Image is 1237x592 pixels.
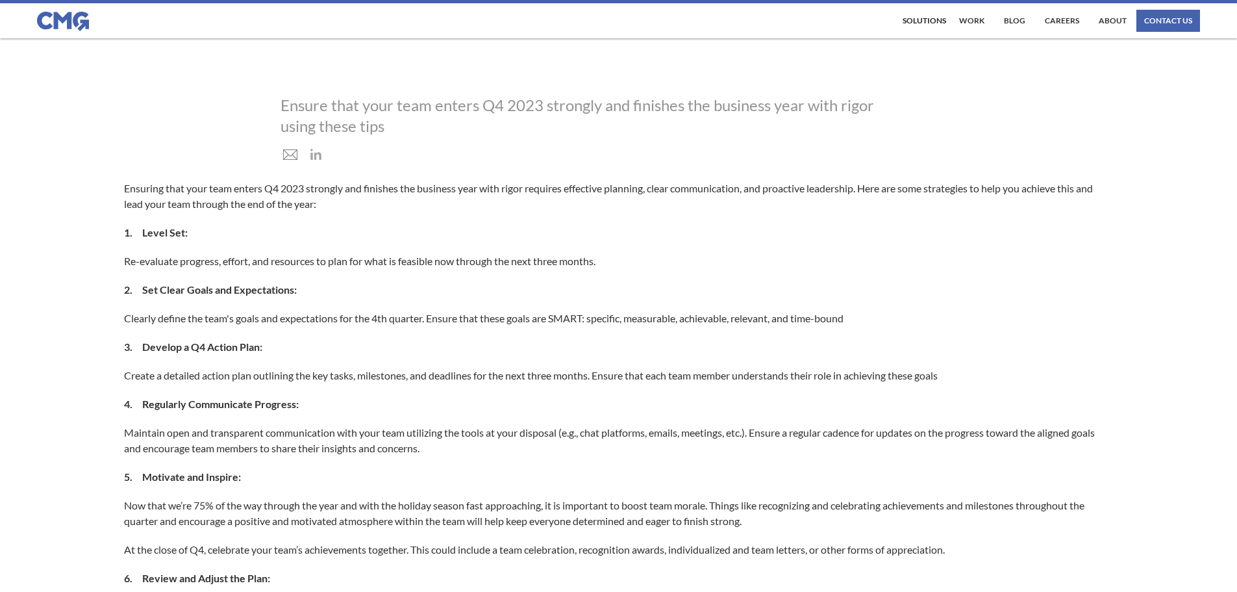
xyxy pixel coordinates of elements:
strong: 2. Set Clear Goals and Expectations: [124,283,297,296]
strong: 3. Develop a Q4 Action Plan: [124,341,262,353]
h2: [DATE] [899,127,956,142]
div: Solutions [903,17,946,25]
a: About [1095,10,1130,32]
p: Clearly define the team's goals and expectations for the 4th quarter. Ensure that these goals are... [124,311,1101,326]
p: At the close of Q4, celebrate your team’s achievements together. This could include a team celebr... [124,542,1101,558]
strong: 1. Level Set: [124,226,188,238]
p: Create a detailed action plan outlining the key tasks, milestones, and deadlines for the next thr... [124,368,1101,383]
p: Ensuring that your team enters Q4 2023 strongly and finishes the business year with rigor require... [124,181,1101,212]
p: Re-evaluate progress, effort, and resources to plan for what is feasible now through the next thr... [124,253,1101,269]
div: Ensure that your team enters Q4 2023 strongly and finishes the business year with rigor using the... [281,95,899,136]
img: mail icon in grey [282,148,299,162]
strong: 6. Review and Adjust the Plan: [124,572,270,584]
a: Blog [1001,10,1029,32]
strong: 4. Regularly Communicate Progress: [124,398,299,410]
p: Maintain open and transparent communication with your team utilizing the tools at your disposal (... [124,425,1101,456]
img: CMG logo in blue. [37,12,89,31]
a: work [956,10,988,32]
a: Careers [1042,10,1082,32]
img: LinkedIn icon in grey [309,148,323,161]
strong: 5. Motivate and Inspire: [124,470,241,483]
p: Now that we’re 75% of the way through the year and with the holiday season fast approaching, it i... [124,498,1101,529]
div: contact us [1144,17,1192,25]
